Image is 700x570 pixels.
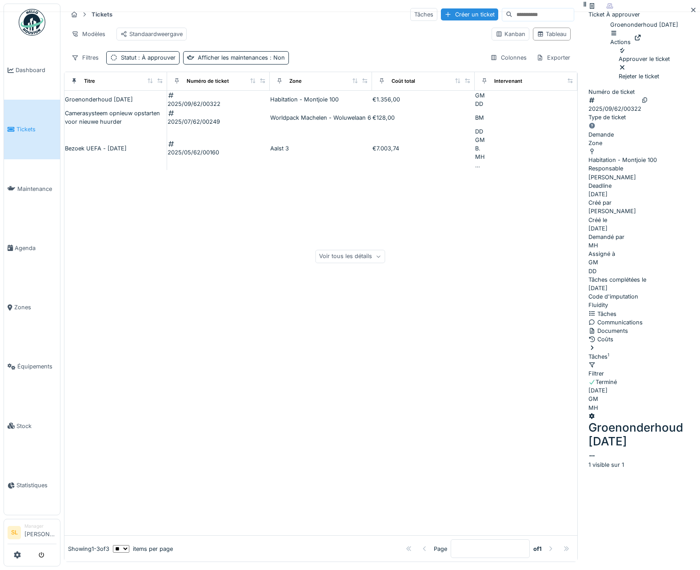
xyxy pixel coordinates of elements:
div: Standaardweergave [120,30,183,38]
div: … [475,161,480,170]
div: [PERSON_NAME] [588,198,700,215]
div: DD [475,127,483,136]
a: Stock [4,396,60,456]
span: Équipements [17,362,56,371]
div: Responsable [588,164,700,173]
div: €1.356,00 [372,95,474,104]
div: Groenonderhoud [DATE] [610,20,678,46]
div: MH [588,241,598,250]
div: B. [475,144,480,153]
div: Worldpack Machelen - Woluwelaan 6 [270,113,371,122]
div: Titre [84,77,95,85]
div: [DATE] [588,386,608,395]
span: : À approuver [136,54,176,61]
div: Aalst 3 [270,144,289,153]
strong: Tickets [88,10,116,19]
div: Zone [588,139,700,147]
div: DD [588,267,596,275]
div: Afficher les maintenances [198,53,285,62]
strong: of 1 [533,545,542,553]
span: Stock [16,422,56,430]
div: Terminé [588,378,700,386]
div: Tâches [588,344,700,360]
span: Zones [14,303,56,311]
div: BM [475,113,484,122]
div: items per page [113,545,173,553]
div: Ticket [588,10,604,19]
div: MH [475,153,485,161]
a: Statistiques [4,456,60,515]
div: [PERSON_NAME] [588,164,700,181]
div: Coût total [392,77,415,85]
div: Manager [24,523,56,530]
div: €7.003,74 [372,144,474,153]
div: Voir tous les détails [315,250,385,263]
div: Habitation - Montjoie 100 [270,95,339,104]
div: Zone [289,77,302,85]
div: Tâches [410,8,437,21]
li: [PERSON_NAME] [24,523,56,542]
a: Agenda [4,218,60,278]
div: Deadline [588,182,700,190]
div: Filtrer [588,361,604,378]
span: Agenda [15,244,56,252]
div: Tâches [588,310,700,318]
div: Demande [588,130,614,139]
div: Habitation - Montjoie 100 [588,156,657,164]
span: : Non [268,54,285,61]
div: [DATE] [588,224,608,233]
div: Tâches complétées le [588,275,700,284]
div: Créer un ticket [441,8,498,20]
a: Dashboard [4,40,60,100]
div: Camerasysteem opnieuw opstarten voor nieuwe huurder [65,109,166,126]
div: Showing 1 - 3 of 3 [68,545,109,553]
span: Tickets [16,125,56,133]
li: SL [8,526,21,539]
div: À approuver [606,10,640,19]
div: Créé par [588,198,700,207]
div: Numéro de ticket [187,77,229,85]
a: Équipements [4,337,60,396]
div: Fluidity [588,292,700,309]
div: Statut [121,53,176,62]
a: Maintenance [4,159,60,218]
div: 1 visible sur 1 [588,461,700,469]
div: Colonnes [486,51,531,64]
div: Filtres [68,51,103,64]
div: Assigné à [588,250,700,258]
div: Communications [588,318,700,327]
div: Code d'imputation [588,292,700,301]
div: Créé le [588,216,700,224]
span: Maintenance [17,185,56,193]
div: Coûts [588,335,700,344]
span: Dashboard [16,66,56,74]
div: Numéro de ticket [588,88,700,96]
div: Approuver le ticket [619,46,670,63]
a: SL Manager[PERSON_NAME] [8,523,56,544]
div: GM [475,91,485,100]
img: Badge_color-CXgf-gQk.svg [19,9,45,36]
div: GM [588,258,598,267]
div: Exporter [532,51,574,64]
div: [DATE] [588,284,608,292]
div: Actions [610,29,631,46]
div: [DATE] [588,190,608,198]
div: DD [475,100,483,108]
span: Statistiques [16,481,56,489]
div: Bezoek UEFA - [DATE] [65,144,127,153]
div: Demandé par [588,233,700,241]
div: 2025/07/62/00249 [168,117,269,126]
div: Documents [588,327,700,335]
a: Zones [4,278,60,337]
div: Type de ticket [588,113,700,121]
div: Kanban [496,30,525,38]
div: Groenonderhoud [DATE] [65,95,133,104]
div: €128,00 [372,113,474,122]
div: 2025/09/62/00322 [168,100,269,108]
div: Modèles [68,28,109,40]
div: GM [475,136,485,144]
div: Page [434,545,447,553]
div: MH [588,404,598,412]
sup: 1 [608,352,609,357]
div: Rejeter le ticket [619,63,670,80]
